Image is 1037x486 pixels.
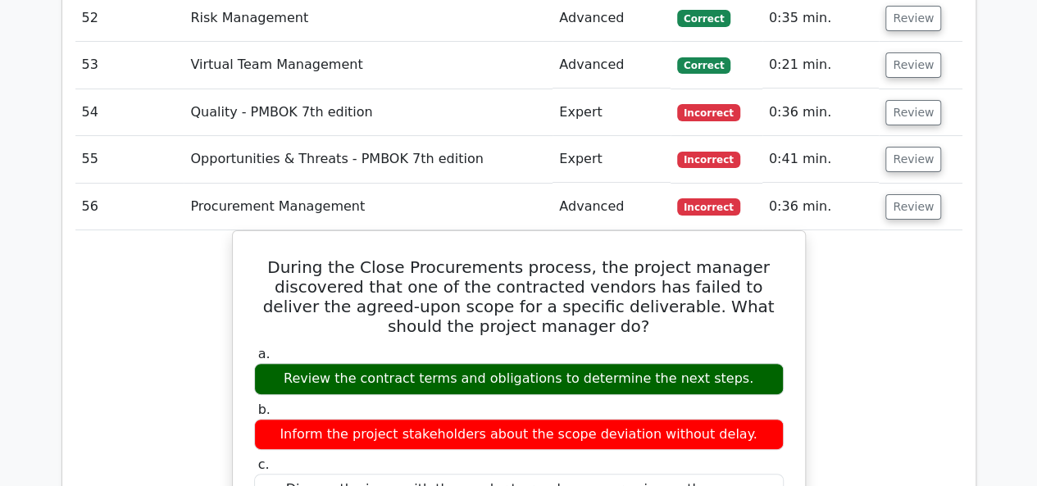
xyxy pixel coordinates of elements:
div: Inform the project stakeholders about the scope deviation without delay. [254,419,784,451]
td: 56 [75,184,184,230]
td: Expert [553,136,671,183]
span: Incorrect [677,104,740,120]
button: Review [885,6,941,31]
td: Expert [553,89,671,136]
button: Review [885,194,941,220]
td: Quality - PMBOK 7th edition [184,89,553,136]
td: Virtual Team Management [184,42,553,89]
span: Correct [677,57,730,74]
td: 54 [75,89,184,136]
span: Incorrect [677,152,740,168]
div: Review the contract terms and obligations to determine the next steps. [254,363,784,395]
span: Incorrect [677,198,740,215]
button: Review [885,147,941,172]
td: 55 [75,136,184,183]
td: Advanced [553,42,671,89]
td: 0:41 min. [762,136,880,183]
td: 0:36 min. [762,184,880,230]
td: 0:21 min. [762,42,880,89]
td: 53 [75,42,184,89]
td: 0:36 min. [762,89,880,136]
span: Correct [677,10,730,26]
span: a. [258,346,271,361]
td: Advanced [553,184,671,230]
td: Procurement Management [184,184,553,230]
td: Opportunities & Threats - PMBOK 7th edition [184,136,553,183]
h5: During the Close Procurements process, the project manager discovered that one of the contracted ... [252,257,785,336]
button: Review [885,100,941,125]
span: b. [258,402,271,417]
span: c. [258,456,270,472]
button: Review [885,52,941,78]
